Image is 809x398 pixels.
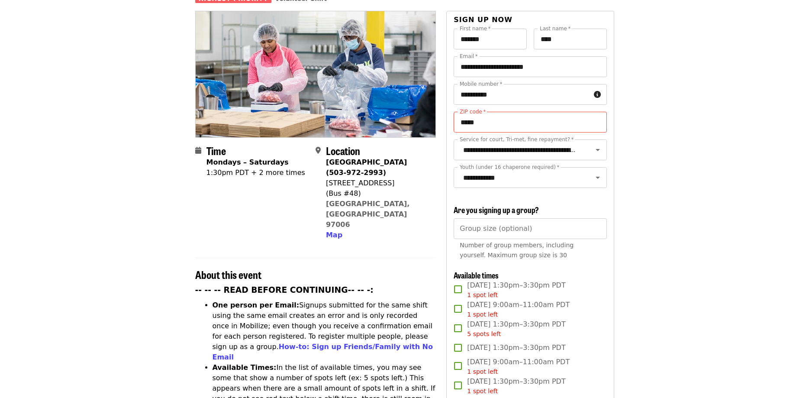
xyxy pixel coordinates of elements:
[454,269,499,281] span: Available times
[213,343,433,361] a: How-to: Sign up Friends/Family with No Email
[454,204,539,215] span: Are you signing up a group?
[454,218,606,239] input: [object Object]
[454,29,527,49] input: First name
[467,376,565,396] span: [DATE] 1:30pm–3:30pm PDT
[460,26,491,31] label: First name
[326,143,360,158] span: Location
[195,267,261,282] span: About this event
[467,357,570,376] span: [DATE] 9:00am–11:00am PDT
[467,330,501,337] span: 5 spots left
[592,144,604,156] button: Open
[592,171,604,184] button: Open
[460,81,502,87] label: Mobile number
[460,137,574,142] label: Service for court, Tri-met, fine repayment?
[454,16,512,24] span: Sign up now
[195,285,374,294] strong: -- -- -- READ BEFORE CONTINUING-- -- -:
[467,300,570,319] span: [DATE] 9:00am–11:00am PDT
[594,91,601,99] i: circle-info icon
[206,158,289,166] strong: Mondays – Saturdays
[454,84,590,105] input: Mobile number
[467,291,498,298] span: 1 spot left
[213,301,300,309] strong: One person per Email:
[213,363,277,372] strong: Available Times:
[213,300,436,362] li: Signups submitted for the same shift using the same email creates an error and is only recorded o...
[467,368,498,375] span: 1 spot left
[467,388,498,395] span: 1 spot left
[326,231,342,239] span: Map
[460,165,559,170] label: Youth (under 16 chaperone required)
[467,343,565,353] span: [DATE] 1:30pm–3:30pm PDT
[326,158,407,177] strong: [GEOGRAPHIC_DATA] (503-972-2993)
[316,146,321,155] i: map-marker-alt icon
[206,168,305,178] div: 1:30pm PDT + 2 more times
[540,26,570,31] label: Last name
[196,11,436,137] img: July/Aug/Sept - Beaverton: Repack/Sort (age 10+) organized by Oregon Food Bank
[326,200,410,229] a: [GEOGRAPHIC_DATA], [GEOGRAPHIC_DATA] 97006
[206,143,226,158] span: Time
[467,319,565,339] span: [DATE] 1:30pm–3:30pm PDT
[460,54,478,59] label: Email
[326,188,429,199] div: (Bus #48)
[195,146,201,155] i: calendar icon
[454,112,606,133] input: ZIP code
[467,311,498,318] span: 1 spot left
[326,178,429,188] div: [STREET_ADDRESS]
[534,29,607,49] input: Last name
[454,56,606,77] input: Email
[467,280,565,300] span: [DATE] 1:30pm–3:30pm PDT
[460,109,486,114] label: ZIP code
[460,242,574,259] span: Number of group members, including yourself. Maximum group size is 30
[326,230,342,240] button: Map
